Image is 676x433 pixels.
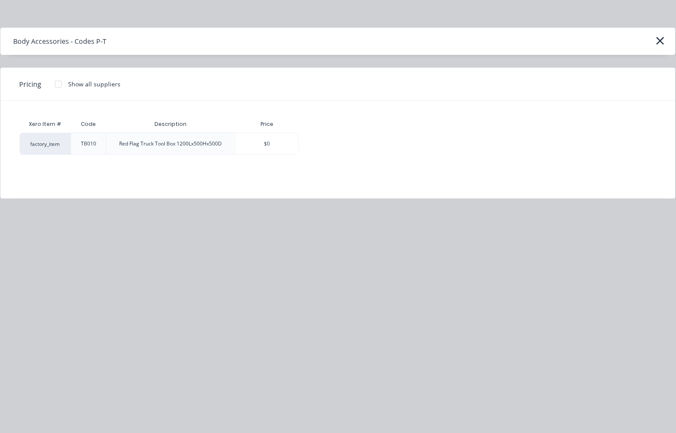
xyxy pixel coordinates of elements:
div: Xero Item # [20,116,71,133]
div: TB010 [81,140,96,148]
div: Body Accessories - Codes P-T [13,36,106,46]
div: Show all suppliers [68,80,120,88]
div: Description [148,114,193,135]
span: Pricing [19,79,41,89]
div: Red Flag Truck Tool Box 1200Lx500Hx500D [119,140,222,148]
div: factory_item [20,133,71,155]
div: Price [235,116,299,133]
div: $0 [235,133,298,154]
div: Code [74,114,103,135]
